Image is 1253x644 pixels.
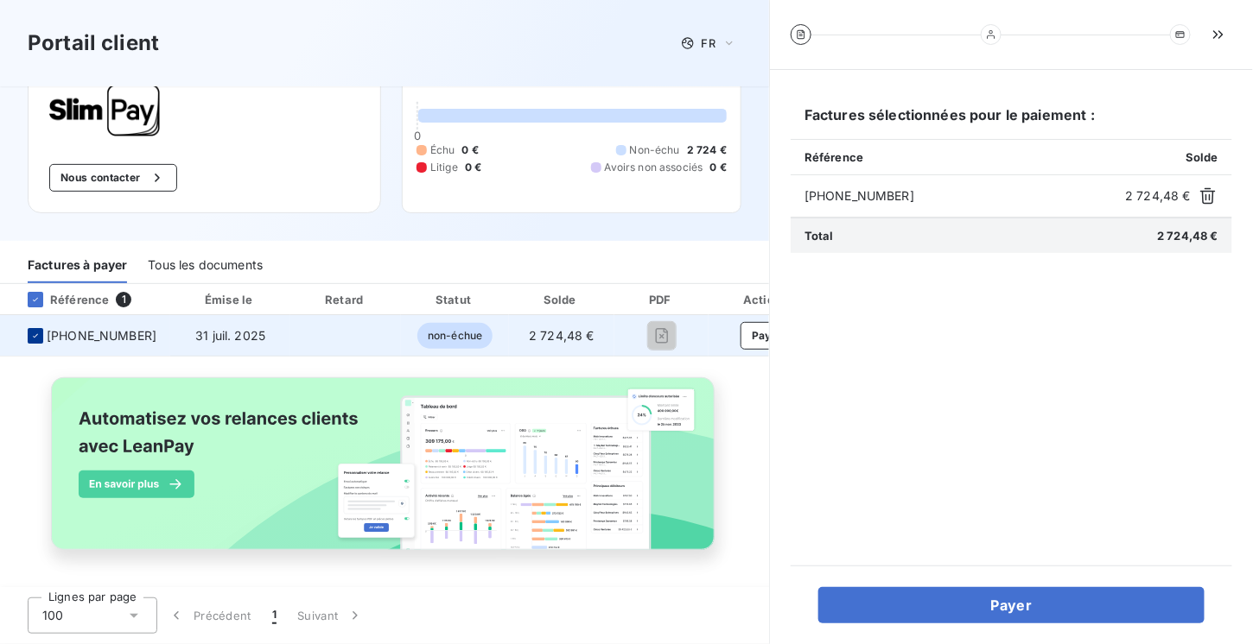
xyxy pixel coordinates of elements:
[294,291,398,308] div: Retard
[195,328,265,343] span: 31 juil. 2025
[14,292,109,307] div: Référence
[287,597,374,634] button: Suivant
[430,160,458,175] span: Litige
[262,597,287,634] button: 1
[49,84,160,136] img: Company logo
[157,597,262,634] button: Précédent
[47,327,156,344] span: [PHONE_NUMBER]
[272,607,277,624] span: 1
[618,291,705,308] div: PDF
[712,291,822,308] div: Actions
[687,142,727,158] span: 2 724 €
[35,367,734,579] img: banner
[605,160,703,175] span: Avoirs non associés
[28,247,127,283] div: Factures à payer
[465,160,481,175] span: 0 €
[42,607,63,624] span: 100
[414,129,421,142] span: 0
[417,323,493,349] span: non-échue
[28,28,159,59] h3: Portail client
[630,142,680,158] span: Non-échu
[174,291,287,308] div: Émise le
[818,587,1205,623] button: Payer
[148,247,263,283] div: Tous les documents
[462,142,479,158] span: 0 €
[710,160,727,175] span: 0 €
[116,292,131,307] span: 1
[805,229,834,243] span: Total
[1126,187,1192,205] span: 2 724,48 €
[529,328,595,343] span: 2 724,48 €
[430,142,455,158] span: Échu
[49,164,177,192] button: Nous contacter
[805,150,863,164] span: Référence
[805,187,1119,205] span: [PHONE_NUMBER]
[1186,150,1218,164] span: Solde
[404,291,506,308] div: Statut
[741,322,794,350] button: Payer
[791,104,1232,139] h6: Factures sélectionnées pour le paiement :
[702,36,716,50] span: FR
[1158,229,1219,243] span: 2 724,48 €
[512,291,611,308] div: Solde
